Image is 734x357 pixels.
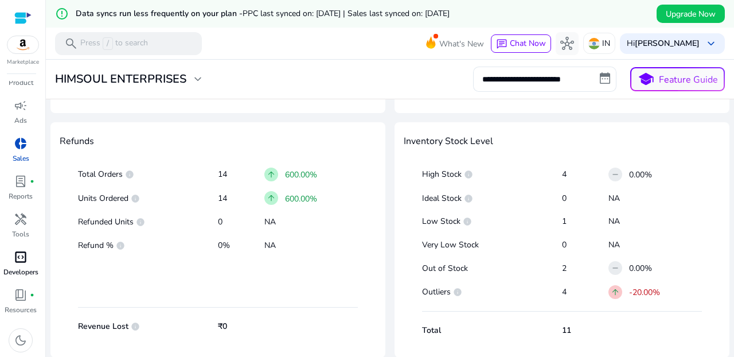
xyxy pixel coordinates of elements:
[629,169,652,181] p: 0.00%
[218,193,264,204] p: 14
[556,32,579,55] button: hub
[560,37,574,51] span: hub
[7,36,38,53] img: amazon.svg
[243,8,450,19] span: PPC last synced on: [DATE] | Sales last synced on: [DATE]
[635,38,700,49] b: [PERSON_NAME]
[55,72,186,86] h3: HIMSOUL ENTERPRISES
[611,263,620,273] span: remove
[463,217,472,226] span: info
[611,170,620,179] span: remove
[218,216,264,228] p: 0
[562,169,608,180] p: 4
[404,136,493,147] h4: Inventory Stock Level
[464,170,473,179] span: info
[103,37,113,50] span: /
[285,193,317,205] p: 600.00%
[3,267,38,277] p: Developers
[704,37,718,51] span: keyboard_arrow_down
[491,34,551,53] button: chatChat Now
[510,38,546,49] span: Chat Now
[267,170,276,179] span: arrow_upward
[5,305,37,315] p: Resources
[125,170,134,179] span: info
[13,153,29,164] p: Sales
[627,40,700,48] p: Hi
[78,169,218,180] p: Total Orders
[9,77,33,88] p: Product
[659,73,718,87] p: Feature Guide
[14,115,27,126] p: Ads
[562,216,608,227] p: 1
[562,263,608,274] p: 2
[422,263,562,274] p: Out of Stock
[422,286,562,298] p: Outliers
[60,136,376,147] h4: Refunds
[562,193,608,204] p: 0
[218,321,264,332] p: ₹0
[64,37,78,51] span: search
[14,333,28,347] span: dark_mode
[191,72,205,86] span: expand_more
[78,240,218,251] p: Refund %
[7,58,39,67] p: Marketplace
[562,239,608,251] p: 0
[131,322,140,331] span: info
[14,99,28,112] span: campaign
[608,216,702,227] p: NA
[464,194,473,203] span: info
[629,286,660,298] p: -20.00%
[602,33,610,53] p: IN
[608,239,702,251] p: NA
[422,325,562,336] p: Total
[80,37,148,50] p: Press to search
[264,240,358,251] p: NA
[116,241,125,250] span: info
[30,179,34,184] span: fiber_manual_record
[76,9,450,19] h5: Data syncs run less frequently on your plan -
[453,288,462,297] span: info
[608,193,702,204] p: NA
[267,193,276,203] span: arrow_upward
[78,321,218,332] p: Revenue Lost
[629,262,652,274] p: 0.00%
[78,193,218,204] p: Units Ordered
[611,288,620,297] span: arrow_upward
[14,250,28,264] span: code_blocks
[14,174,28,188] span: lab_profile
[12,229,29,239] p: Tools
[55,7,69,21] mat-icon: error_outline
[422,193,562,204] p: Ideal Stock
[78,216,218,228] p: Refunded Units
[638,71,654,88] span: school
[30,293,34,297] span: fiber_manual_record
[264,216,358,228] p: NA
[14,137,28,150] span: donut_small
[131,194,140,203] span: info
[422,239,562,251] p: Very Low Stock
[588,38,600,49] img: in.svg
[666,8,716,20] span: Upgrade Now
[562,325,608,336] p: 11
[136,218,145,227] span: info
[218,240,264,251] p: 0%
[657,5,725,23] button: Upgrade Now
[496,38,507,50] span: chat
[14,212,28,226] span: handyman
[562,286,608,298] p: 4
[422,169,562,180] p: High Stock
[218,169,264,180] p: 14
[630,67,725,91] button: schoolFeature Guide
[439,34,484,54] span: What's New
[422,216,562,227] p: Low Stock
[285,169,317,181] p: 600.00%
[14,288,28,302] span: book_4
[9,191,33,201] p: Reports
